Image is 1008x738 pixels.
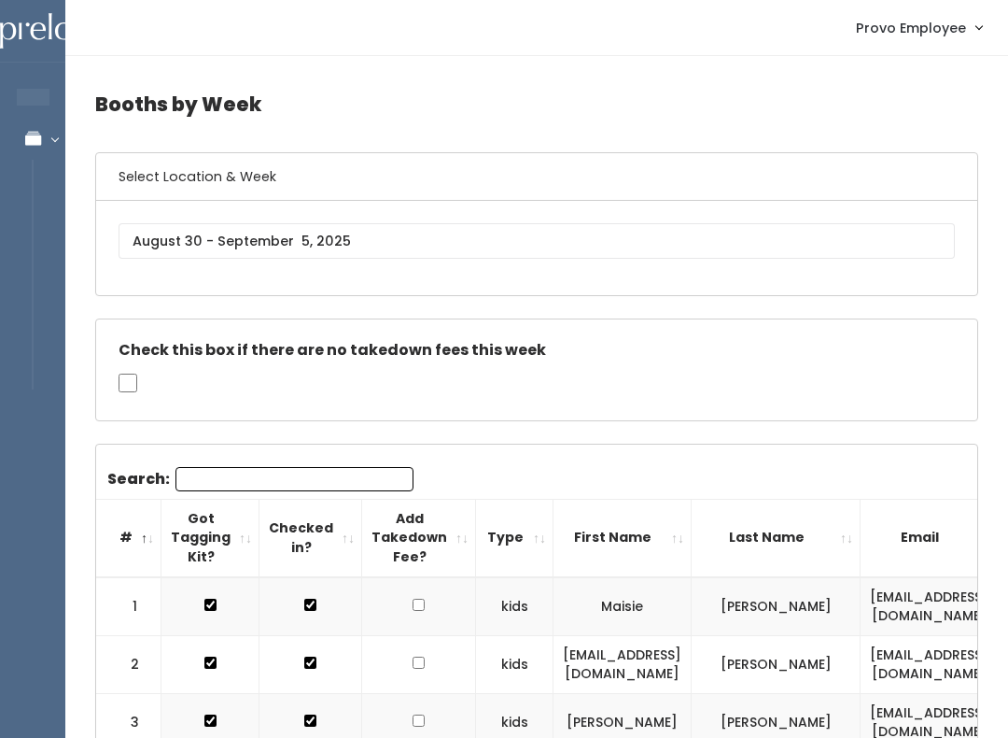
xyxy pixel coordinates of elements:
[119,223,955,259] input: August 30 - September 5, 2025
[95,78,978,130] h4: Booths by Week
[476,577,553,636] td: kids
[107,467,413,491] label: Search:
[96,499,161,576] th: #: activate to sort column descending
[96,577,161,636] td: 1
[553,499,692,576] th: First Name: activate to sort column ascending
[259,499,362,576] th: Checked in?: activate to sort column ascending
[692,499,861,576] th: Last Name: activate to sort column ascending
[119,342,955,359] h5: Check this box if there are no takedown fees this week
[96,153,977,201] h6: Select Location & Week
[553,635,692,693] td: [EMAIL_ADDRESS][DOMAIN_NAME]
[161,499,259,576] th: Got Tagging Kit?: activate to sort column ascending
[861,577,999,636] td: [EMAIL_ADDRESS][DOMAIN_NAME]
[692,577,861,636] td: [PERSON_NAME]
[476,499,553,576] th: Type: activate to sort column ascending
[856,18,966,38] span: Provo Employee
[861,499,999,576] th: Email: activate to sort column ascending
[861,635,999,693] td: [EMAIL_ADDRESS][DOMAIN_NAME]
[362,499,476,576] th: Add Takedown Fee?: activate to sort column ascending
[476,635,553,693] td: kids
[553,577,692,636] td: Maisie
[837,7,1001,48] a: Provo Employee
[96,635,161,693] td: 2
[692,635,861,693] td: [PERSON_NAME]
[175,467,413,491] input: Search:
